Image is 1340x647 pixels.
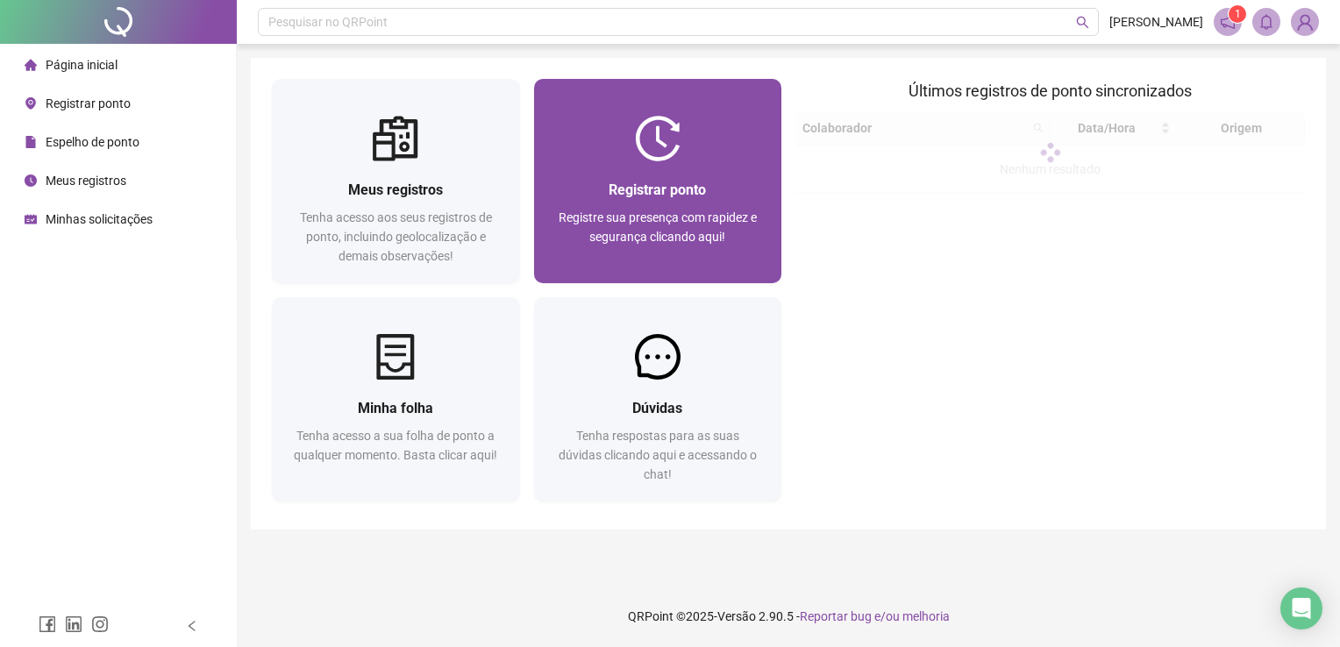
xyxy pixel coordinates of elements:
span: Últimos registros de ponto sincronizados [909,82,1192,100]
span: Meus registros [348,181,443,198]
span: [PERSON_NAME] [1109,12,1203,32]
span: bell [1258,14,1274,30]
a: Meus registrosTenha acesso aos seus registros de ponto, incluindo geolocalização e demais observa... [272,79,520,283]
span: Registrar ponto [46,96,131,110]
span: clock-circle [25,174,37,187]
span: file [25,136,37,148]
span: Versão [717,609,756,623]
span: linkedin [65,615,82,633]
span: home [25,59,37,71]
span: Tenha acesso a sua folha de ponto a qualquer momento. Basta clicar aqui! [294,429,497,462]
span: instagram [91,615,109,633]
span: notification [1220,14,1236,30]
a: DúvidasTenha respostas para as suas dúvidas clicando aqui e acessando o chat! [534,297,782,501]
span: Meus registros [46,174,126,188]
span: Reportar bug e/ou melhoria [800,609,950,623]
span: search [1076,16,1089,29]
sup: 1 [1229,5,1246,23]
span: 1 [1235,8,1241,20]
span: schedule [25,213,37,225]
span: Registre sua presença com rapidez e segurança clicando aqui! [559,210,757,244]
span: facebook [39,615,56,633]
footer: QRPoint © 2025 - 2.90.5 - [237,586,1340,647]
a: Registrar pontoRegistre sua presença com rapidez e segurança clicando aqui! [534,79,782,283]
span: Minhas solicitações [46,212,153,226]
a: Minha folhaTenha acesso a sua folha de ponto a qualquer momento. Basta clicar aqui! [272,297,520,501]
span: Registrar ponto [609,181,706,198]
img: 84080 [1292,9,1318,35]
div: Open Intercom Messenger [1280,587,1322,629]
span: Dúvidas [632,400,682,416]
span: environment [25,97,37,110]
span: left [186,620,198,632]
span: Tenha acesso aos seus registros de ponto, incluindo geolocalização e demais observações! [300,210,492,263]
span: Página inicial [46,58,118,72]
span: Tenha respostas para as suas dúvidas clicando aqui e acessando o chat! [559,429,757,481]
span: Espelho de ponto [46,135,139,149]
span: Minha folha [358,400,433,416]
